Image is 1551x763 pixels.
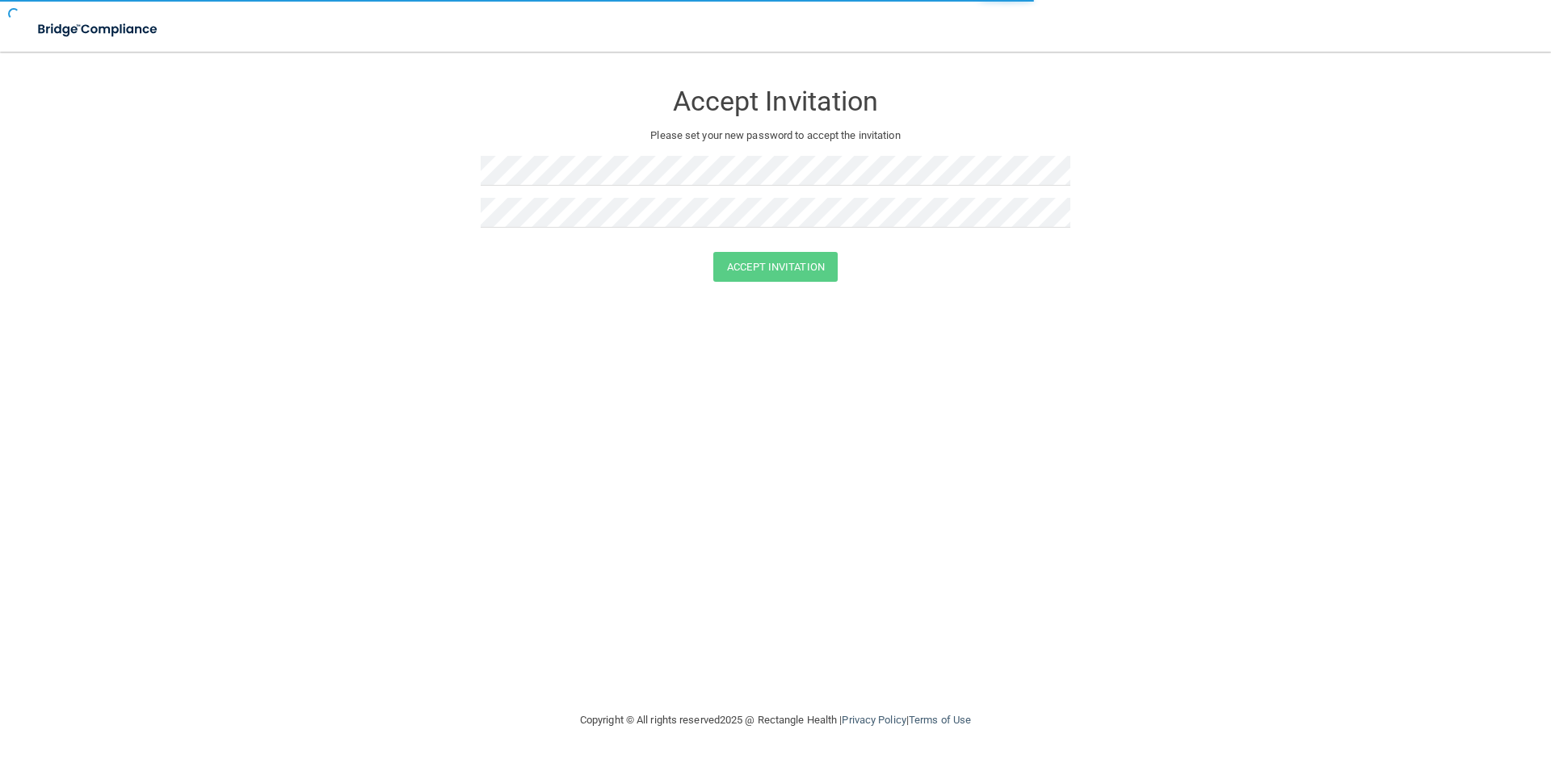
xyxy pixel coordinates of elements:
[909,714,971,726] a: Terms of Use
[713,252,838,282] button: Accept Invitation
[481,86,1070,116] h3: Accept Invitation
[24,13,173,46] img: bridge_compliance_login_screen.278c3ca4.svg
[493,126,1058,145] p: Please set your new password to accept the invitation
[481,694,1070,746] div: Copyright © All rights reserved 2025 @ Rectangle Health | |
[842,714,906,726] a: Privacy Policy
